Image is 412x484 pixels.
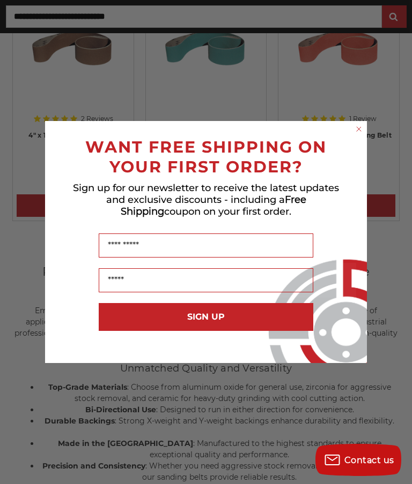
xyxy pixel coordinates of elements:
[73,182,339,217] span: Sign up for our newsletter to receive the latest updates and exclusive discounts - including a co...
[344,455,394,465] span: Contact us
[121,194,306,217] span: Free Shipping
[85,137,327,177] span: WANT FREE SHIPPING ON YOUR FIRST ORDER?
[99,268,313,292] input: Email
[315,444,401,476] button: Contact us
[354,124,364,134] button: Close dialog
[99,303,313,331] button: SIGN UP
